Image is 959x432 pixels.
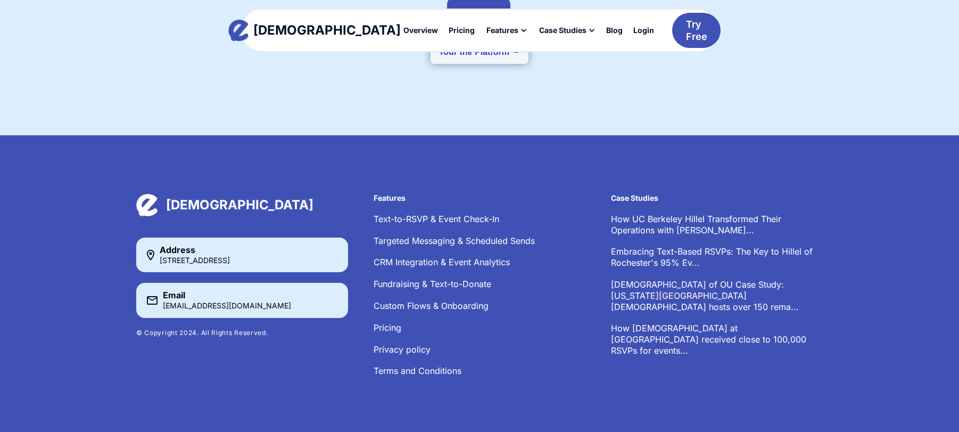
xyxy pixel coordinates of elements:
p: © Copyright 2024. All Rights Reserved. [136,329,348,337]
div: Case Studies [533,21,601,39]
a: Custom Flows & Onboarding [374,300,489,311]
div: Overview [403,27,438,34]
a: Text-to-RSVP & Event Check-In [374,214,499,224]
a: How [DEMOGRAPHIC_DATA] at [GEOGRAPHIC_DATA] received close to 100,000 RSVPs for events... [611,323,806,356]
a: Terms and Conditions [374,365,461,376]
a: Blog [601,21,628,39]
a: Overview [398,21,443,39]
a: home [238,20,391,41]
div: Features [486,27,518,34]
div: Email [163,291,291,299]
a: How UC Berkeley Hillel Transformed Their Operations with [PERSON_NAME]... [611,214,781,235]
h6: Features [374,194,585,203]
h6: Case Studies [611,194,823,203]
a: Fundraising & Text-to-Donate [374,279,491,289]
a: Privacy policy [374,344,431,355]
a: [DEMOGRAPHIC_DATA] of OU Case Study: [US_STATE][GEOGRAPHIC_DATA][DEMOGRAPHIC_DATA] hosts over 150... [611,279,799,312]
a: Targeted Messaging & Scheduled Sends [374,235,535,246]
div: Case Studies [539,27,586,34]
div: Login [633,27,654,34]
a: Pricing [443,21,480,39]
div: Pricing [449,27,475,34]
a: Embracing Text-Based RSVPs: The Key to Hillel of Rochester's 95% Ev... [611,246,813,268]
div: [EMAIL_ADDRESS][DOMAIN_NAME] [163,302,291,309]
div: Blog [606,27,623,34]
a: CRM Integration & Event Analytics [374,257,510,267]
div: Address [160,246,230,254]
div: Try Free [686,18,707,43]
a: Try Free [672,13,721,48]
div: [DEMOGRAPHIC_DATA] [166,197,313,213]
div: [STREET_ADDRESS] [160,257,230,264]
a: Login [628,21,659,39]
div: Features [480,21,533,39]
a: Pricing [374,322,401,333]
div: [DEMOGRAPHIC_DATA] [253,24,401,37]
